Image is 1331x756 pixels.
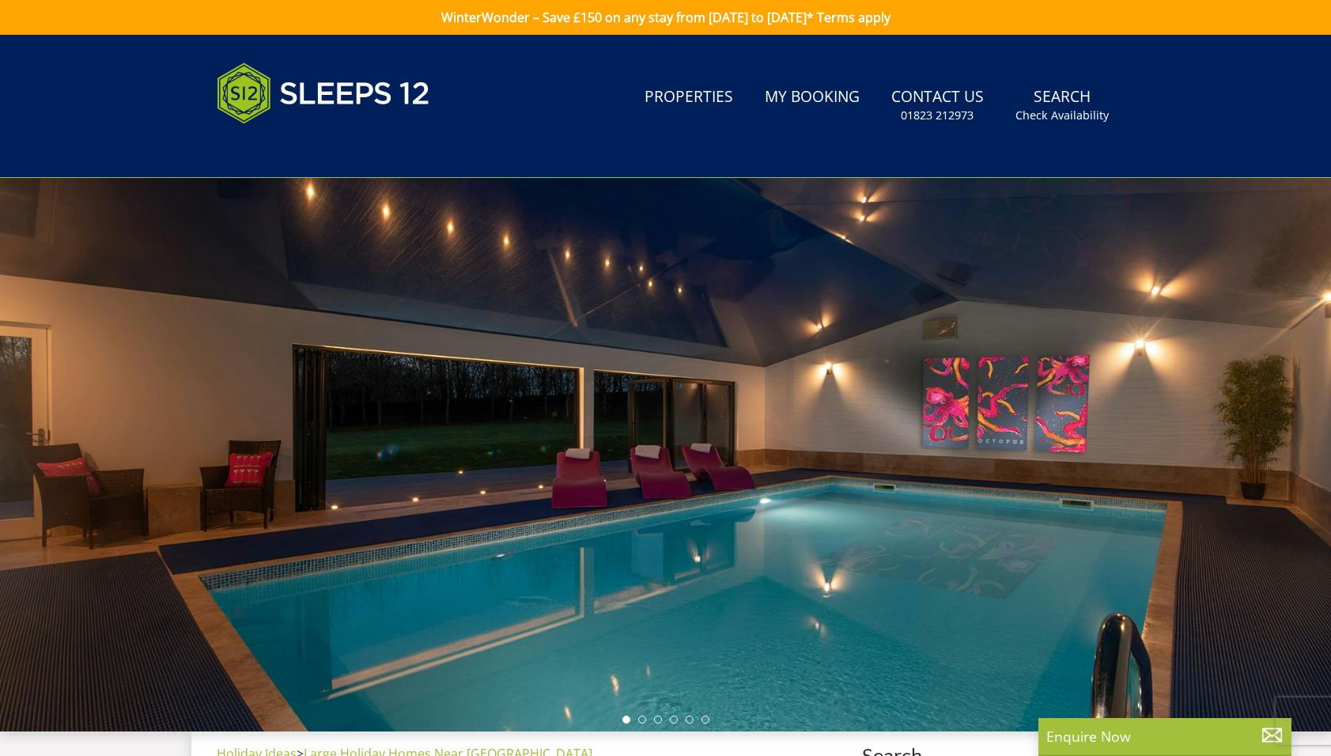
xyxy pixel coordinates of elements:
[1009,80,1115,131] a: SearchCheck Availability
[1046,726,1284,747] p: Enquire Now
[758,80,866,115] a: My Booking
[885,80,990,131] a: Contact Us01823 212973
[217,54,430,133] img: Sleeps 12
[901,108,974,123] small: 01823 212973
[209,142,375,156] iframe: Customer reviews powered by Trustpilot
[638,80,739,115] a: Properties
[1015,108,1109,123] small: Check Availability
